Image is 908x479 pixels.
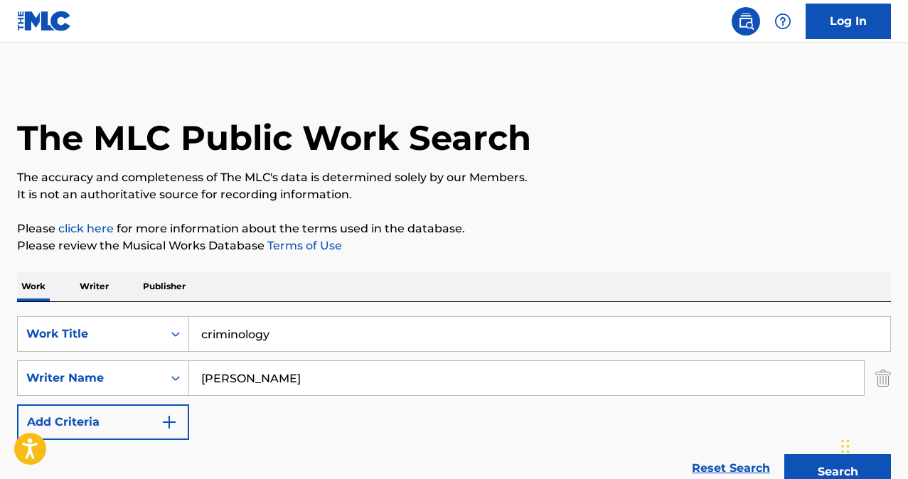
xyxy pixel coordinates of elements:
[17,169,891,186] p: The accuracy and completeness of The MLC's data is determined solely by our Members.
[26,370,154,387] div: Writer Name
[769,7,797,36] div: Help
[17,404,189,440] button: Add Criteria
[265,239,342,252] a: Terms of Use
[737,13,754,30] img: search
[17,11,72,31] img: MLC Logo
[17,237,891,254] p: Please review the Musical Works Database
[837,411,908,479] iframe: Chat Widget
[806,4,891,39] a: Log In
[161,414,178,431] img: 9d2ae6d4665cec9f34b9.svg
[732,7,760,36] a: Public Search
[17,117,531,159] h1: The MLC Public Work Search
[139,271,190,301] p: Publisher
[58,222,114,235] a: click here
[75,271,113,301] p: Writer
[17,271,50,301] p: Work
[841,425,850,468] div: Drag
[774,13,791,30] img: help
[26,325,154,343] div: Work Title
[17,186,891,203] p: It is not an authoritative source for recording information.
[875,360,891,396] img: Delete Criterion
[17,220,891,237] p: Please for more information about the terms used in the database.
